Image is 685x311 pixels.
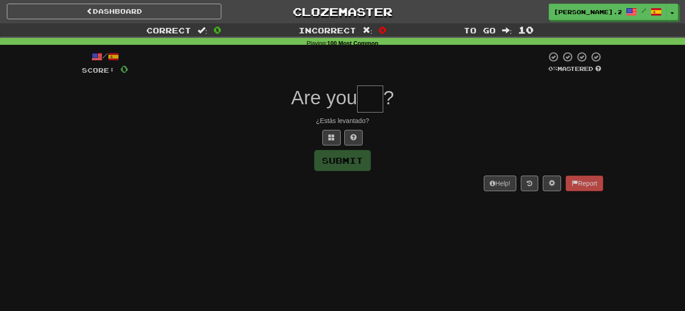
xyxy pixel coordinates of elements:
[484,176,516,191] button: Help!
[566,176,603,191] button: Report
[518,24,534,35] span: 10
[546,65,603,73] div: Mastered
[120,63,128,75] span: 0
[549,4,667,20] a: [PERSON_NAME].23in /
[548,65,557,72] span: 0 %
[82,116,603,125] div: ¿Estás levantado?
[327,40,378,47] strong: 100 Most Common
[198,27,208,34] span: :
[82,66,115,74] span: Score:
[383,87,394,108] span: ?
[82,51,128,63] div: /
[502,27,512,34] span: :
[464,26,496,35] span: To go
[299,26,356,35] span: Incorrect
[322,130,341,145] button: Switch sentence to multiple choice alt+p
[379,24,386,35] span: 0
[521,176,538,191] button: Round history (alt+y)
[146,26,191,35] span: Correct
[214,24,221,35] span: 0
[7,4,221,19] a: Dashboard
[291,87,357,108] span: Are you
[363,27,373,34] span: :
[642,7,646,14] span: /
[314,150,371,171] button: Submit
[235,4,450,20] a: Clozemaster
[554,8,621,16] span: [PERSON_NAME].23in
[344,130,363,145] button: Single letter hint - you only get 1 per sentence and score half the points! alt+h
